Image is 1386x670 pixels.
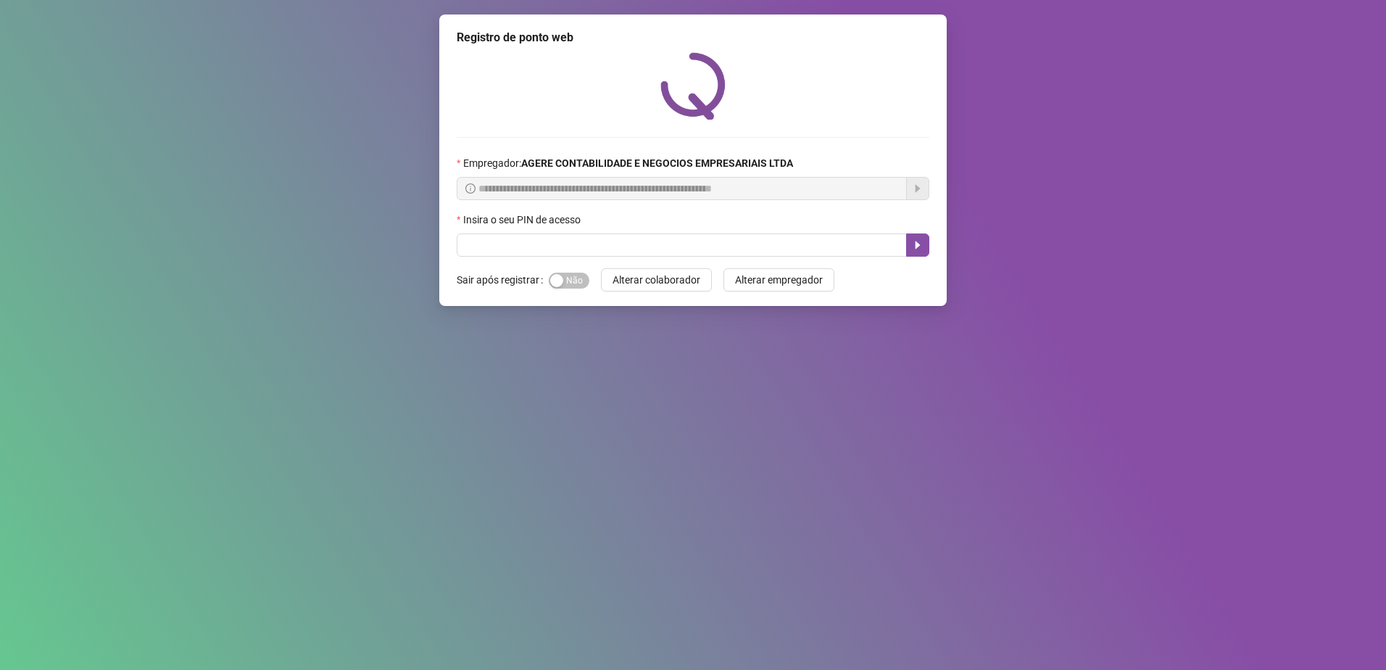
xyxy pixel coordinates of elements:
[723,268,834,291] button: Alterar empregador
[660,52,726,120] img: QRPoint
[613,272,700,288] span: Alterar colaborador
[463,155,793,171] span: Empregador :
[465,183,476,194] span: info-circle
[521,157,793,169] strong: AGERE CONTABILIDADE E NEGOCIOS EMPRESARIAIS LTDA
[601,268,712,291] button: Alterar colaborador
[457,212,590,228] label: Insira o seu PIN de acesso
[457,268,549,291] label: Sair após registrar
[912,239,924,251] span: caret-right
[457,29,929,46] div: Registro de ponto web
[735,272,823,288] span: Alterar empregador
